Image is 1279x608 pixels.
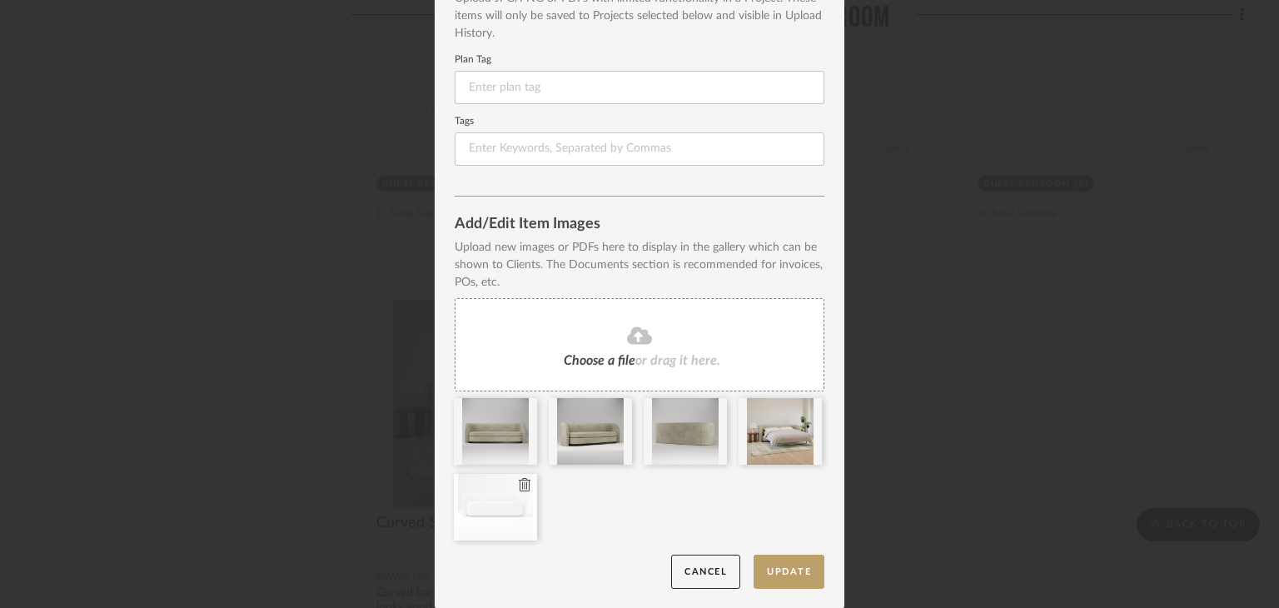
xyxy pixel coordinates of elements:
[455,71,824,104] input: Enter plan tag
[635,354,720,367] span: or drag it here.
[455,132,824,166] input: Enter Keywords, Separated by Commas
[455,217,824,233] div: Add/Edit Item Images
[455,117,824,126] label: Tags
[754,555,824,589] button: Update
[455,239,824,292] div: Upload new images or PDFs here to display in the gallery which can be shown to Clients. The Docum...
[671,555,740,589] button: Cancel
[564,354,635,367] span: Choose a file
[455,56,824,64] label: Plan Tag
